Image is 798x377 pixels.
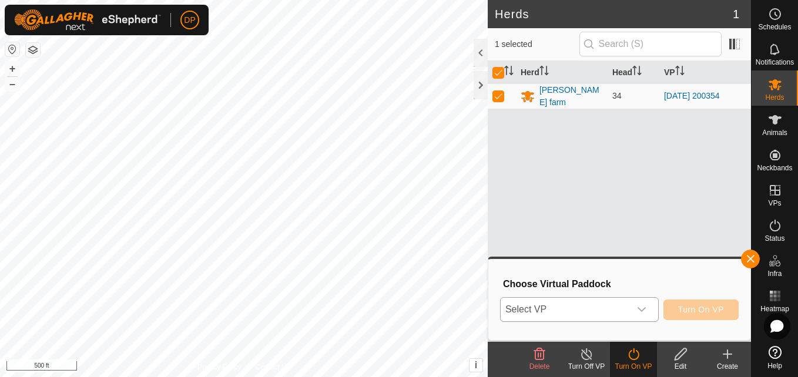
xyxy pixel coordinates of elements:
h3: Choose Virtual Paddock [503,278,739,290]
div: Edit [657,361,704,372]
th: Herd [516,61,608,84]
span: Delete [529,362,550,371]
div: dropdown trigger [630,298,653,321]
button: Map Layers [26,43,40,57]
span: DP [184,14,195,26]
span: Infra [767,270,782,277]
input: Search (S) [579,32,722,56]
img: Gallagher Logo [14,9,161,31]
span: Animals [762,129,787,136]
span: Turn On VP [678,305,724,314]
span: Help [767,362,782,369]
span: Notifications [756,59,794,66]
span: Schedules [758,23,791,31]
button: – [5,77,19,91]
a: [DATE] 200354 [664,91,720,100]
th: VP [659,61,751,84]
span: Heatmap [760,305,789,312]
button: Turn On VP [663,299,739,320]
p-sorticon: Activate to sort [632,68,642,77]
span: 1 [733,5,739,23]
span: 1 selected [495,38,579,51]
div: Turn On VP [610,361,657,372]
p-sorticon: Activate to sort [504,68,514,77]
span: i [475,360,477,370]
button: + [5,62,19,76]
h2: Herds [495,7,733,21]
button: i [470,359,482,372]
span: Herds [765,94,784,101]
a: Contact Us [256,362,290,372]
a: Privacy Policy [197,362,242,372]
a: Help [752,341,798,374]
span: Neckbands [757,164,792,171]
span: 34 [612,91,622,100]
span: VPs [768,200,781,207]
p-sorticon: Activate to sort [539,68,549,77]
button: Reset Map [5,42,19,56]
th: Head [608,61,659,84]
div: Turn Off VP [563,361,610,372]
div: Create [704,361,751,372]
div: [PERSON_NAME] farm [539,84,603,109]
span: Status [765,235,784,242]
p-sorticon: Activate to sort [675,68,685,77]
span: Select VP [501,298,630,321]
